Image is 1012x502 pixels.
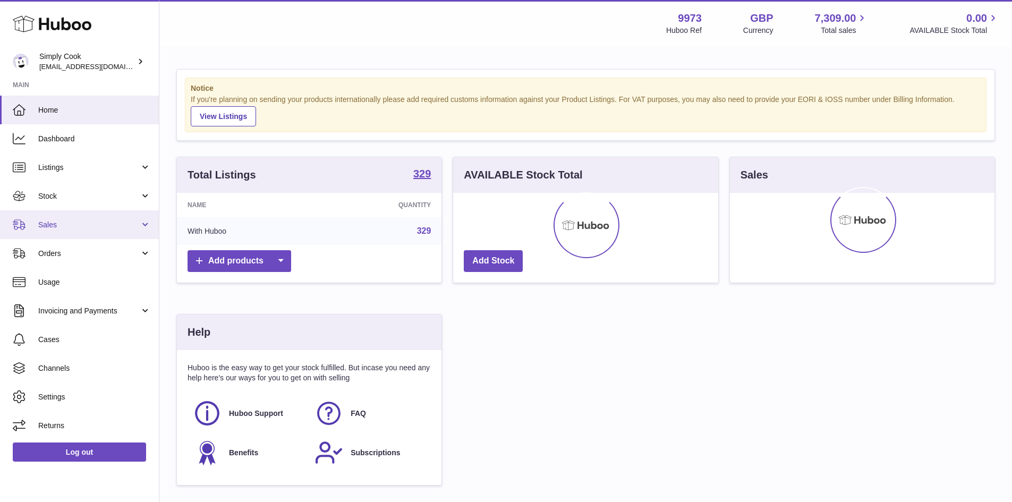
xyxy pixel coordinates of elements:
a: View Listings [191,106,256,126]
strong: GBP [750,11,773,25]
span: Invoicing and Payments [38,306,140,316]
span: Dashboard [38,134,151,144]
h3: Help [188,325,210,339]
span: Stock [38,191,140,201]
a: 7,309.00 Total sales [815,11,869,36]
a: Benefits [193,438,304,467]
span: [EMAIL_ADDRESS][DOMAIN_NAME] [39,62,156,71]
h3: AVAILABLE Stock Total [464,168,582,182]
span: Sales [38,220,140,230]
span: Benefits [229,448,258,458]
a: 329 [413,168,431,181]
h3: Sales [741,168,768,182]
span: Home [38,105,151,115]
a: Log out [13,443,146,462]
a: Add Stock [464,250,523,272]
a: FAQ [314,399,426,428]
span: Listings [38,163,140,173]
span: 0.00 [966,11,987,25]
td: With Huboo [177,217,317,245]
a: Add products [188,250,291,272]
div: Simply Cook [39,52,135,72]
span: Subscriptions [351,448,400,458]
span: Orders [38,249,140,259]
span: AVAILABLE Stock Total [909,25,999,36]
div: Currency [743,25,773,36]
strong: 9973 [678,11,702,25]
div: If you're planning on sending your products internationally please add required customs informati... [191,95,981,126]
span: FAQ [351,409,366,419]
a: Subscriptions [314,438,426,467]
img: internalAdmin-9973@internal.huboo.com [13,54,29,70]
span: Returns [38,421,151,431]
p: Huboo is the easy way to get your stock fulfilled. But incase you need any help here's our ways f... [188,363,431,383]
th: Quantity [317,193,441,217]
span: Settings [38,392,151,402]
span: Total sales [821,25,868,36]
span: Cases [38,335,151,345]
div: Huboo Ref [666,25,702,36]
th: Name [177,193,317,217]
strong: Notice [191,83,981,93]
span: Channels [38,363,151,373]
strong: 329 [413,168,431,179]
a: 329 [417,226,431,235]
a: 0.00 AVAILABLE Stock Total [909,11,999,36]
span: Usage [38,277,151,287]
h3: Total Listings [188,168,256,182]
span: Huboo Support [229,409,283,419]
a: Huboo Support [193,399,304,428]
span: 7,309.00 [815,11,856,25]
